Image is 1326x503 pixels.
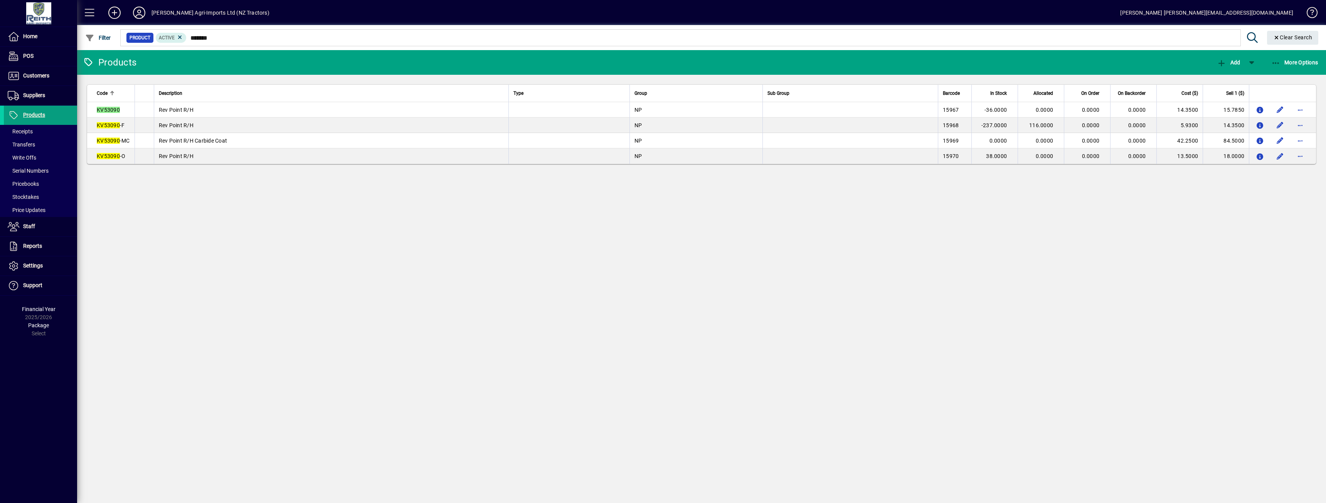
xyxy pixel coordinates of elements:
[1036,153,1053,159] span: 0.0000
[4,190,77,204] a: Stocktakes
[4,177,77,190] a: Pricebooks
[767,89,933,98] div: Sub Group
[513,89,523,98] span: Type
[1128,153,1146,159] span: 0.0000
[8,207,45,213] span: Price Updates
[156,33,187,43] mat-chip: Activation Status: Active
[23,53,34,59] span: POS
[1203,148,1249,164] td: 18.0000
[4,27,77,46] a: Home
[989,138,1007,144] span: 0.0000
[1217,59,1240,66] span: Add
[634,122,642,128] span: NP
[23,282,42,288] span: Support
[1294,135,1306,147] button: More options
[8,181,39,187] span: Pricebooks
[1082,122,1100,128] span: 0.0000
[1082,138,1100,144] span: 0.0000
[1156,102,1203,118] td: 14.3500
[4,217,77,236] a: Staff
[1029,122,1053,128] span: 116.0000
[1271,59,1318,66] span: More Options
[4,47,77,66] a: POS
[23,243,42,249] span: Reports
[990,89,1007,98] span: In Stock
[1081,89,1099,98] span: On Order
[23,223,35,229] span: Staff
[1128,122,1146,128] span: 0.0000
[130,34,150,42] span: Product
[127,6,151,20] button: Profile
[23,262,43,269] span: Settings
[1274,119,1286,131] button: Edit
[976,89,1014,98] div: In Stock
[634,138,642,144] span: NP
[4,237,77,256] a: Reports
[634,153,642,159] span: NP
[943,122,959,128] span: 15968
[1082,107,1100,113] span: 0.0000
[102,6,127,20] button: Add
[1036,107,1053,113] span: 0.0000
[97,89,108,98] span: Code
[1301,2,1316,27] a: Knowledge Base
[513,89,625,98] div: Type
[1226,89,1244,98] span: Sell 1 ($)
[85,35,111,41] span: Filter
[151,7,269,19] div: [PERSON_NAME] Agri-Imports Ltd (NZ Tractors)
[634,89,758,98] div: Group
[1294,119,1306,131] button: More options
[4,66,77,86] a: Customers
[1269,56,1320,69] button: More Options
[4,276,77,295] a: Support
[1294,104,1306,116] button: More options
[22,306,56,312] span: Financial Year
[1033,89,1053,98] span: Allocated
[97,153,120,159] em: KV53090
[159,107,194,113] span: Rev Point R/H
[1156,133,1203,148] td: 42.2500
[1128,138,1146,144] span: 0.0000
[984,107,1007,113] span: -36.0000
[1156,148,1203,164] td: 13.5000
[159,122,194,128] span: Rev Point R/H
[1082,153,1100,159] span: 0.0000
[23,92,45,98] span: Suppliers
[28,322,49,328] span: Package
[23,112,45,118] span: Products
[4,256,77,276] a: Settings
[943,138,959,144] span: 15969
[1274,104,1286,116] button: Edit
[8,194,39,200] span: Stocktakes
[97,138,130,144] span: -MC
[97,138,120,144] em: KV53090
[97,89,130,98] div: Code
[159,35,175,40] span: Active
[1274,135,1286,147] button: Edit
[4,204,77,217] a: Price Updates
[8,155,36,161] span: Write Offs
[8,168,49,174] span: Serial Numbers
[159,138,227,144] span: Rev Point R/H Carbide Coat
[97,122,125,128] span: -F
[1203,102,1249,118] td: 15.7850
[981,122,1007,128] span: -237.0000
[1120,7,1293,19] div: [PERSON_NAME] [PERSON_NAME][EMAIL_ADDRESS][DOMAIN_NAME]
[83,56,136,69] div: Products
[1203,118,1249,133] td: 14.3500
[943,89,967,98] div: Barcode
[634,89,647,98] span: Group
[4,151,77,164] a: Write Offs
[1115,89,1153,98] div: On Backorder
[4,86,77,105] a: Suppliers
[1267,31,1319,45] button: Clear
[4,125,77,138] a: Receipts
[1181,89,1198,98] span: Cost ($)
[1128,107,1146,113] span: 0.0000
[23,72,49,79] span: Customers
[23,33,37,39] span: Home
[943,153,959,159] span: 15970
[159,153,194,159] span: Rev Point R/H
[1203,133,1249,148] td: 84.5000
[767,89,789,98] span: Sub Group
